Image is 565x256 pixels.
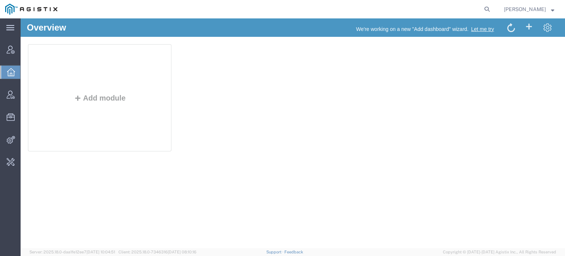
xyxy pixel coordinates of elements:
[21,18,565,248] iframe: FS Legacy Container
[504,5,555,14] button: [PERSON_NAME]
[5,4,57,15] img: logo
[51,76,107,84] button: Add module
[443,249,556,255] span: Copyright © [DATE]-[DATE] Agistix Inc., All Rights Reserved
[266,250,285,254] a: Support
[118,250,196,254] span: Client: 2025.18.0-7346316
[29,250,115,254] span: Server: 2025.18.0-daa1fe12ee7
[168,250,196,254] span: [DATE] 08:10:16
[86,250,115,254] span: [DATE] 10:04:51
[284,250,303,254] a: Feedback
[504,5,546,13] span: Roman Kononenko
